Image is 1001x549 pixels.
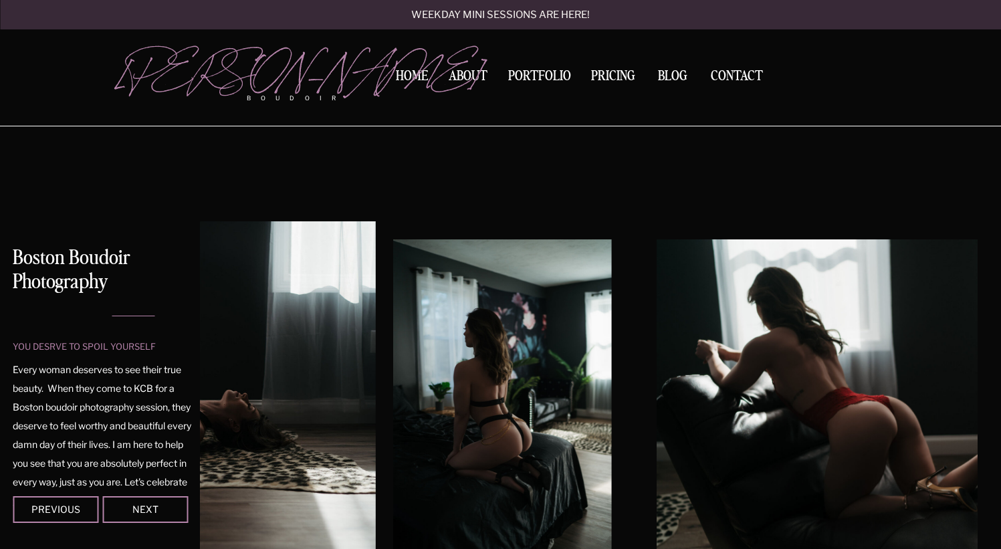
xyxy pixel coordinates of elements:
[376,10,626,21] a: Weekday mini sessions are here!
[652,70,693,82] a: BLOG
[588,70,639,88] a: Pricing
[105,505,185,513] div: Next
[247,94,358,103] p: boudoir
[118,47,358,88] a: [PERSON_NAME]
[13,340,177,352] p: you desrve to spoil yourself
[13,246,191,298] h1: Boston Boudoir Photography
[15,505,96,513] div: Previous
[705,70,768,84] a: Contact
[504,70,576,88] a: Portfolio
[13,360,193,475] p: Every woman deserves to see their true beauty. When they come to KCB for a Boston boudoir photogr...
